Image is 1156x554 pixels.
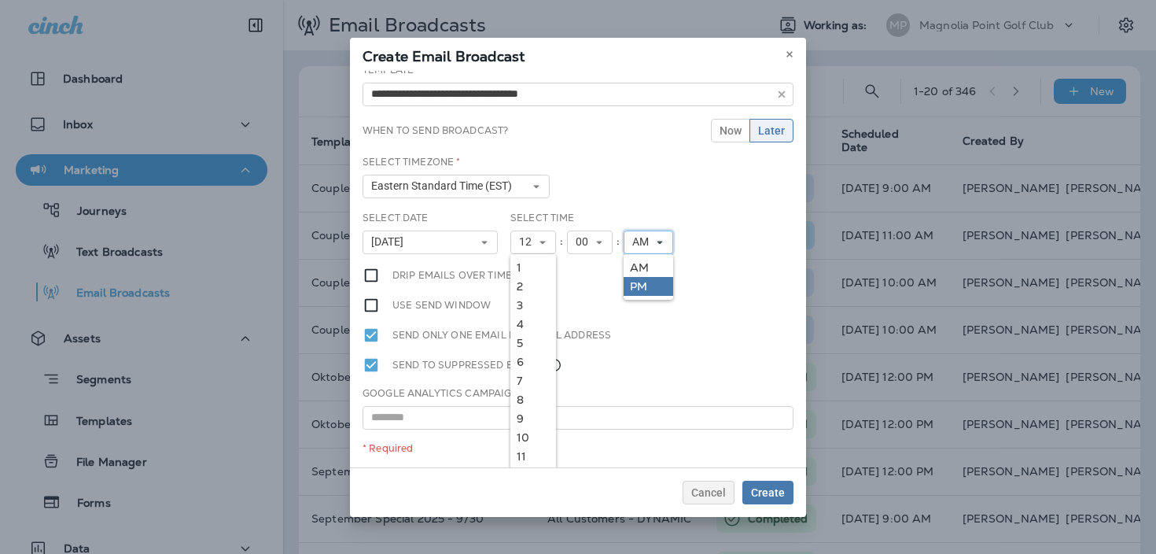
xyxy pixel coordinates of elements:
[624,277,673,296] a: PM
[742,481,793,504] button: Create
[363,175,550,198] button: Eastern Standard Time (EST)
[510,371,556,390] a: 7
[510,447,556,466] a: 11
[510,466,556,485] a: 12
[758,125,785,136] span: Later
[613,231,624,254] div: :
[510,296,556,315] a: 3
[510,334,556,353] a: 5
[510,353,556,371] a: 6
[749,119,793,142] button: Later
[691,487,726,498] span: Cancel
[392,297,491,314] label: Use send window
[624,231,673,254] button: AM
[510,409,556,428] a: 9
[556,231,567,254] div: :
[363,124,508,137] label: When to send broadcast?
[363,212,429,224] label: Select Date
[720,125,742,136] span: Now
[567,231,613,254] button: 00
[363,156,460,168] label: Select Timezone
[363,442,793,455] div: * Required
[392,327,611,344] label: Send only one email per email address
[632,235,655,249] span: AM
[683,481,734,504] button: Cancel
[576,235,595,249] span: 00
[350,38,806,71] div: Create Email Broadcast
[519,235,538,249] span: 12
[392,356,562,374] label: Send to suppressed emails.
[371,179,518,193] span: Eastern Standard Time (EST)
[510,428,556,447] a: 10
[510,390,556,409] a: 8
[363,231,498,254] button: [DATE]
[363,387,547,400] label: Google Analytics Campaign Title
[751,487,785,498] span: Create
[371,235,410,249] span: [DATE]
[392,267,512,284] label: Drip emails over time
[510,231,556,254] button: 12
[510,277,556,296] a: 2
[510,212,575,224] label: Select Time
[510,315,556,334] a: 4
[624,258,673,277] a: AM
[510,258,556,277] a: 1
[711,119,750,142] button: Now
